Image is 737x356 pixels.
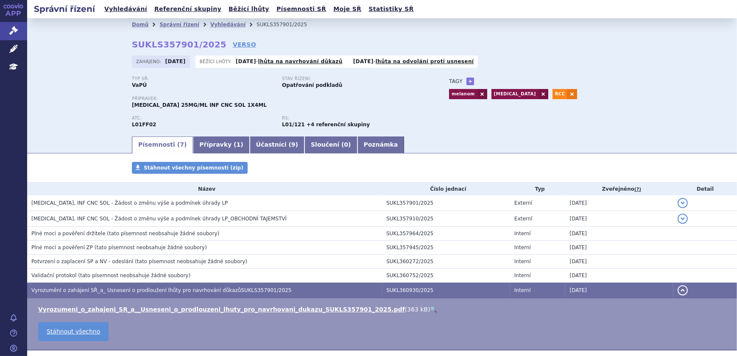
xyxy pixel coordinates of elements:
a: Běžící lhůty [226,3,272,15]
a: + [466,78,474,85]
th: Číslo jednací [382,183,510,195]
th: Typ [510,183,565,195]
td: [DATE] [565,255,673,269]
span: Externí [514,216,532,222]
span: Běžící lhůty: [200,58,234,65]
a: Vyhledávání [102,3,150,15]
td: SUKL357945/2025 [382,241,510,255]
span: 363 kB [407,306,428,313]
p: ATC: [132,116,274,121]
a: Stáhnout všechno [38,322,109,341]
a: lhůta na navrhování důkazů [258,58,343,64]
span: Stáhnout všechny písemnosti (zip) [144,165,243,171]
a: VERSO [233,40,256,49]
span: (tato písemnost neobsahuje žádné soubory) [95,245,207,250]
a: Účastníci (9) [250,136,304,153]
p: - [353,58,474,65]
strong: [DATE] [236,58,256,64]
td: [DATE] [565,283,673,298]
a: Vyrozumeni_o_zahajeni_SR_a__Usneseni_o_prodlouzeni_lhuty_pro_navrhovani_dukazu_SUKLS357901_2025.pdf [38,306,405,313]
td: [DATE] [565,211,673,227]
li: ( ) [38,305,729,314]
p: Přípravek: [132,96,432,101]
a: Referenční skupiny [152,3,224,15]
td: [DATE] [565,241,673,255]
a: Poznámka [357,136,405,153]
h3: Tagy [449,76,463,86]
strong: PEMBROLIZUMAB [132,122,156,128]
span: Plné moci a pověření držitele [31,231,106,236]
span: Externí [514,200,532,206]
a: Písemnosti SŘ [274,3,329,15]
a: lhůta na odvolání proti usnesení [376,58,474,64]
strong: +4 referenční skupiny [307,122,370,128]
p: RS: [282,116,424,121]
span: Interní [514,245,531,250]
td: SUKL357910/2025 [382,211,510,227]
th: Zveřejněno [565,183,673,195]
strong: pembrolizumab [282,122,305,128]
span: Potvrzení o zaplacení SP a NV - odeslání [31,259,133,264]
button: detail [678,285,688,295]
td: [DATE] [565,195,673,211]
span: [MEDICAL_DATA] 25MG/ML INF CNC SOL 1X4ML [132,102,267,108]
span: 0 [344,141,348,148]
p: Stav řízení: [282,76,424,81]
td: SUKL360930/2025 [382,283,510,298]
a: melanom [449,89,477,99]
strong: [DATE] [165,58,186,64]
a: [MEDICAL_DATA] [491,89,538,99]
td: SUKL357901/2025 [382,195,510,211]
span: Zahájeno: [136,58,163,65]
a: 🔍 [430,306,438,313]
th: Detail [673,183,737,195]
p: Typ SŘ: [132,76,274,81]
span: Interní [514,259,531,264]
span: (tato písemnost neobsahuje žádné soubory) [135,259,247,264]
span: (tato písemnost neobsahuje žádné soubory) [107,231,219,236]
a: Přípravky (1) [193,136,249,153]
a: Moje SŘ [331,3,364,15]
a: Písemnosti (7) [132,136,193,153]
button: detail [678,214,688,224]
td: SUKL357964/2025 [382,227,510,241]
span: Interní [514,287,531,293]
span: (tato písemnost neobsahuje žádné soubory) [78,273,190,278]
td: SUKL360272/2025 [382,255,510,269]
span: Validační protokol [31,273,77,278]
span: 9 [291,141,296,148]
h2: Správní řízení [27,3,102,15]
strong: [DATE] [353,58,374,64]
span: Vyrozumění o zahájení SŘ_a_ Usnesení o prodloužení lhůty pro navrhování důkazůSUKLS357901/2025 [31,287,291,293]
th: Název [27,183,382,195]
span: Plné moci a pověření ZP [31,245,93,250]
td: SUKL360752/2025 [382,269,510,283]
td: [DATE] [565,269,673,283]
a: Vyhledávání [210,22,246,28]
span: KEYTRUDA, INF CNC SOL - Žádost o změnu výše a podmínek úhrady LP [31,200,228,206]
span: 1 [237,141,241,148]
strong: VaPÚ [132,82,147,88]
span: Interní [514,273,531,278]
a: Stáhnout všechny písemnosti (zip) [132,162,248,174]
span: Interní [514,231,531,236]
p: - [236,58,343,65]
a: Statistiky SŘ [366,3,416,15]
span: 7 [180,141,184,148]
strong: Opatřování podkladů [282,82,342,88]
li: SUKLS357901/2025 [257,18,318,31]
td: [DATE] [565,227,673,241]
a: Domů [132,22,148,28]
button: detail [678,198,688,208]
abbr: (?) [634,186,641,192]
a: Správní řízení [159,22,199,28]
span: KEYTRUDA, INF CNC SOL - Žádost o změnu výše a podmínek úhrady LP_OBCHODNÍ TAJEMSTVÍ [31,216,287,222]
a: RCC [553,89,567,99]
a: Sloučení (0) [304,136,357,153]
strong: SUKLS357901/2025 [132,39,226,50]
